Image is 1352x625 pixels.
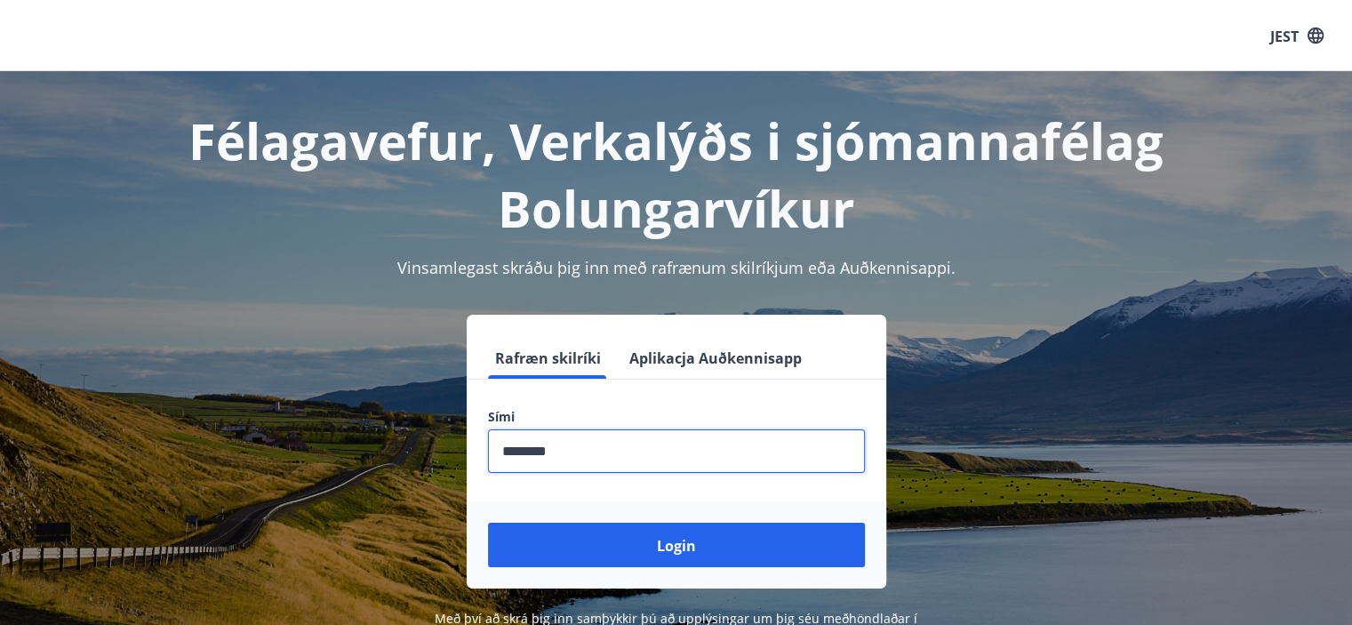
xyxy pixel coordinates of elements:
button: JEST [1263,19,1331,52]
font: Aplikacja Auðkennisapp [629,349,802,368]
font: Sími [488,408,515,425]
font: Félagavefur, Verkalýðs i sjómannafélag Bolungarvíkur [188,107,1164,242]
font: Login [657,536,696,556]
font: JEST [1270,26,1299,45]
font: Rafræn skilríki [495,349,601,368]
font: Vinsamlegast skráðu þig inn með rafrænum skilríkjum eða Auðkennisappi. [397,257,956,278]
button: Login [488,523,865,567]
